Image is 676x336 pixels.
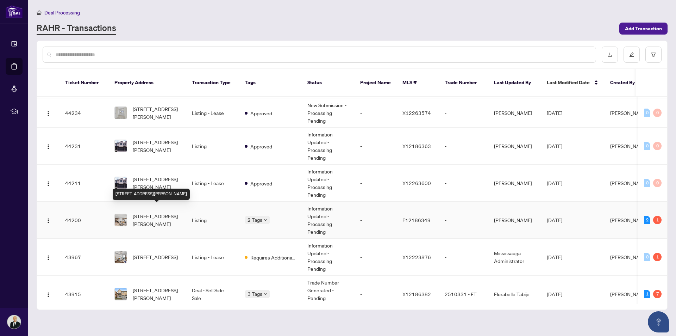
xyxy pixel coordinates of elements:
div: 0 [653,179,662,187]
img: Profile Icon [7,315,21,329]
button: download [602,47,618,63]
img: Logo [45,255,51,261]
td: [PERSON_NAME] [488,128,541,165]
span: [PERSON_NAME] [610,217,648,223]
td: - [439,98,488,128]
div: 0 [644,179,650,187]
span: 3 Tags [248,290,262,298]
td: - [355,202,397,239]
td: - [355,128,397,165]
span: [DATE] [547,254,562,260]
td: Deal - Sell Side Sale [186,276,239,313]
span: down [264,292,267,296]
img: thumbnail-img [115,251,127,263]
div: 0 [653,142,662,150]
td: - [439,202,488,239]
span: [STREET_ADDRESS][PERSON_NAME] [133,138,181,154]
th: Property Address [109,69,186,97]
div: [STREET_ADDRESS][PERSON_NAME] [113,189,190,200]
button: Logo [43,214,54,226]
span: X12263600 [402,180,431,186]
span: Last Modified Date [547,79,590,86]
td: Information Updated - Processing Pending [302,202,355,239]
div: 0 [653,109,662,117]
span: [DATE] [547,110,562,116]
td: New Submission - Processing Pending [302,98,355,128]
img: Logo [45,111,51,116]
td: Listing - Lease [186,239,239,276]
button: filter [645,47,662,63]
td: 44200 [60,202,109,239]
div: 0 [644,253,650,261]
span: [DATE] [547,143,562,149]
span: [STREET_ADDRESS][PERSON_NAME] [133,212,181,228]
button: Logo [43,288,54,300]
span: [PERSON_NAME] [610,291,648,297]
td: 43915 [60,276,109,313]
th: Project Name [355,69,397,97]
span: [PERSON_NAME] [610,254,648,260]
span: X12186382 [402,291,431,297]
span: E12186349 [402,217,431,223]
td: 43967 [60,239,109,276]
span: [DATE] [547,180,562,186]
span: 2 Tags [248,216,262,224]
td: - [355,239,397,276]
span: [STREET_ADDRESS][PERSON_NAME] [133,175,181,191]
span: Approved [250,109,272,117]
button: Logo [43,251,54,263]
td: Listing [186,128,239,165]
span: [PERSON_NAME] [610,143,648,149]
div: 0 [644,109,650,117]
th: Last Updated By [488,69,541,97]
button: Logo [43,177,54,189]
img: Logo [45,218,51,224]
td: Mississauga Administrator [488,239,541,276]
span: Deal Processing [44,10,80,16]
img: Logo [45,292,51,298]
span: X12263574 [402,110,431,116]
td: - [355,98,397,128]
img: Logo [45,144,51,149]
td: [PERSON_NAME] [488,98,541,128]
span: [DATE] [547,217,562,223]
td: - [439,128,488,165]
button: Open asap [648,311,669,332]
img: Logo [45,181,51,187]
img: thumbnail-img [115,288,127,300]
div: 2 [644,216,650,224]
span: [STREET_ADDRESS][PERSON_NAME] [133,105,181,121]
td: Listing - Lease [186,165,239,202]
button: Add Transaction [619,23,668,35]
td: Information Updated - Processing Pending [302,165,355,202]
button: edit [624,47,640,63]
th: Ticket Number [60,69,109,97]
span: [STREET_ADDRESS][PERSON_NAME] [133,286,181,302]
img: thumbnail-img [115,214,127,226]
span: [STREET_ADDRESS] [133,253,178,261]
div: 1 [653,216,662,224]
span: [PERSON_NAME] [610,180,648,186]
td: - [355,276,397,313]
th: MLS # [397,69,439,97]
a: RAHR - Transactions [37,22,116,35]
span: download [607,52,612,57]
div: 0 [644,142,650,150]
th: Tags [239,69,302,97]
th: Status [302,69,355,97]
td: 2510331 - FT [439,276,488,313]
img: thumbnail-img [115,107,127,119]
th: Last Modified Date [541,69,605,97]
img: thumbnail-img [115,177,127,189]
span: Approved [250,142,272,150]
span: Add Transaction [625,23,662,34]
td: - [439,165,488,202]
span: X12223876 [402,254,431,260]
button: Logo [43,140,54,152]
td: [PERSON_NAME] [488,202,541,239]
span: edit [629,52,634,57]
div: 1 [644,290,650,298]
th: Created By [605,69,647,97]
div: 7 [653,290,662,298]
img: logo [6,5,23,18]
